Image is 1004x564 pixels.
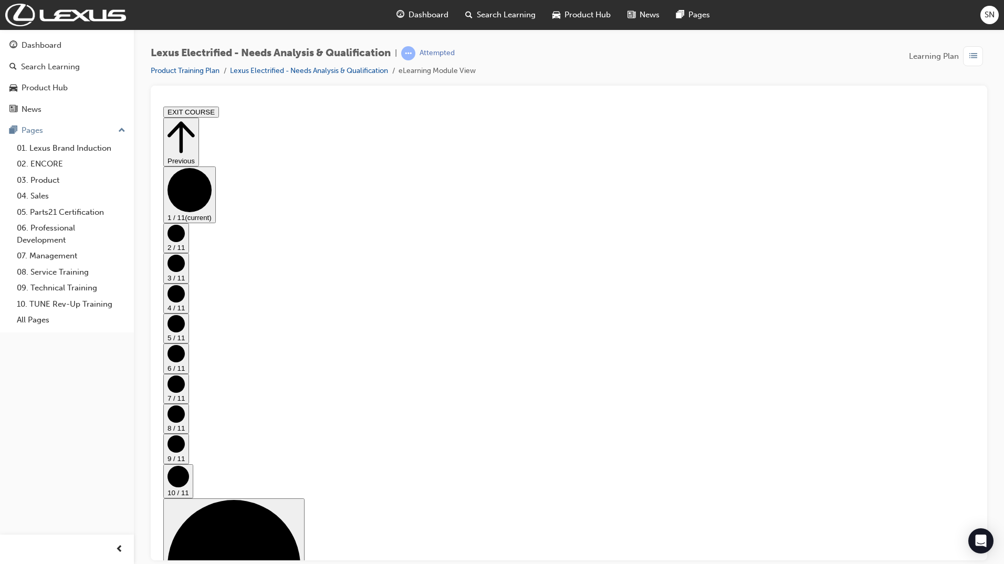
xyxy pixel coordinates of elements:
[22,82,68,94] div: Product Hub
[8,322,26,330] span: 8 / 11
[13,140,130,156] a: 01. Lexus Brand Induction
[688,9,710,21] span: Pages
[118,124,125,138] span: up-icon
[22,39,61,51] div: Dashboard
[552,8,560,22] span: car-icon
[13,296,130,312] a: 10. TUNE Rev-Up Training
[4,211,30,241] button: 5 / 11
[4,57,130,77] a: Search Learning
[4,36,130,55] a: Dashboard
[4,181,30,211] button: 4 / 11
[13,264,130,280] a: 08. Service Training
[116,543,123,556] span: prev-icon
[13,220,130,248] a: 06. Professional Development
[4,331,30,361] button: 9 / 11
[627,8,635,22] span: news-icon
[22,103,41,116] div: News
[9,83,17,93] span: car-icon
[969,50,977,63] span: list-icon
[9,41,17,50] span: guage-icon
[396,8,404,22] span: guage-icon
[640,9,660,21] span: News
[401,46,415,60] span: learningRecordVerb_ATTEMPT-icon
[13,172,130,189] a: 03. Product
[4,121,130,140] button: Pages
[8,172,26,180] span: 3 / 11
[4,4,60,15] button: EXIT COURSE
[4,100,130,119] a: News
[9,126,17,135] span: pages-icon
[8,387,30,394] span: 10 / 11
[465,8,473,22] span: search-icon
[985,9,995,21] span: SN
[457,4,544,26] a: search-iconSearch Learning
[676,8,684,22] span: pages-icon
[22,124,43,137] div: Pages
[21,61,80,73] div: Search Learning
[4,78,130,98] a: Product Hub
[980,6,999,24] button: SN
[564,9,611,21] span: Product Hub
[13,156,130,172] a: 02. ENCORE
[968,528,993,553] div: Open Intercom Messenger
[4,34,130,121] button: DashboardSearch LearningProduct HubNews
[9,105,17,114] span: news-icon
[477,9,536,21] span: Search Learning
[8,352,26,360] span: 9 / 11
[8,292,26,300] span: 7 / 11
[909,46,987,66] button: Learning Plan
[8,55,36,62] span: Previous
[8,111,26,119] span: 1 / 11
[4,271,30,301] button: 7 / 11
[9,62,17,72] span: search-icon
[8,202,26,210] span: 4 / 11
[13,312,130,328] a: All Pages
[909,50,959,62] span: Learning Plan
[8,141,26,149] span: 2 / 11
[409,9,448,21] span: Dashboard
[395,47,397,59] span: |
[4,241,30,271] button: 6 / 11
[4,151,30,181] button: 3 / 11
[151,47,391,59] span: Lexus Electrified - Needs Analysis & Qualification
[8,232,26,239] span: 5 / 11
[4,301,30,331] button: 8 / 11
[544,4,619,26] a: car-iconProduct Hub
[4,121,30,151] button: 2 / 11
[420,48,455,58] div: Attempted
[5,4,126,26] img: Trak
[151,66,219,75] a: Product Training Plan
[668,4,718,26] a: pages-iconPages
[619,4,668,26] a: news-iconNews
[13,188,130,204] a: 04. Sales
[4,64,57,121] button: 1 / 11(current)
[26,111,52,119] span: (current)
[4,362,34,396] button: 10 / 11
[4,15,40,64] button: Previous
[8,262,26,270] span: 6 / 11
[13,280,130,296] a: 09. Technical Training
[13,248,130,264] a: 07. Management
[399,65,476,77] li: eLearning Module View
[230,66,388,75] a: Lexus Electrified - Needs Analysis & Qualification
[13,204,130,221] a: 05. Parts21 Certification
[388,4,457,26] a: guage-iconDashboard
